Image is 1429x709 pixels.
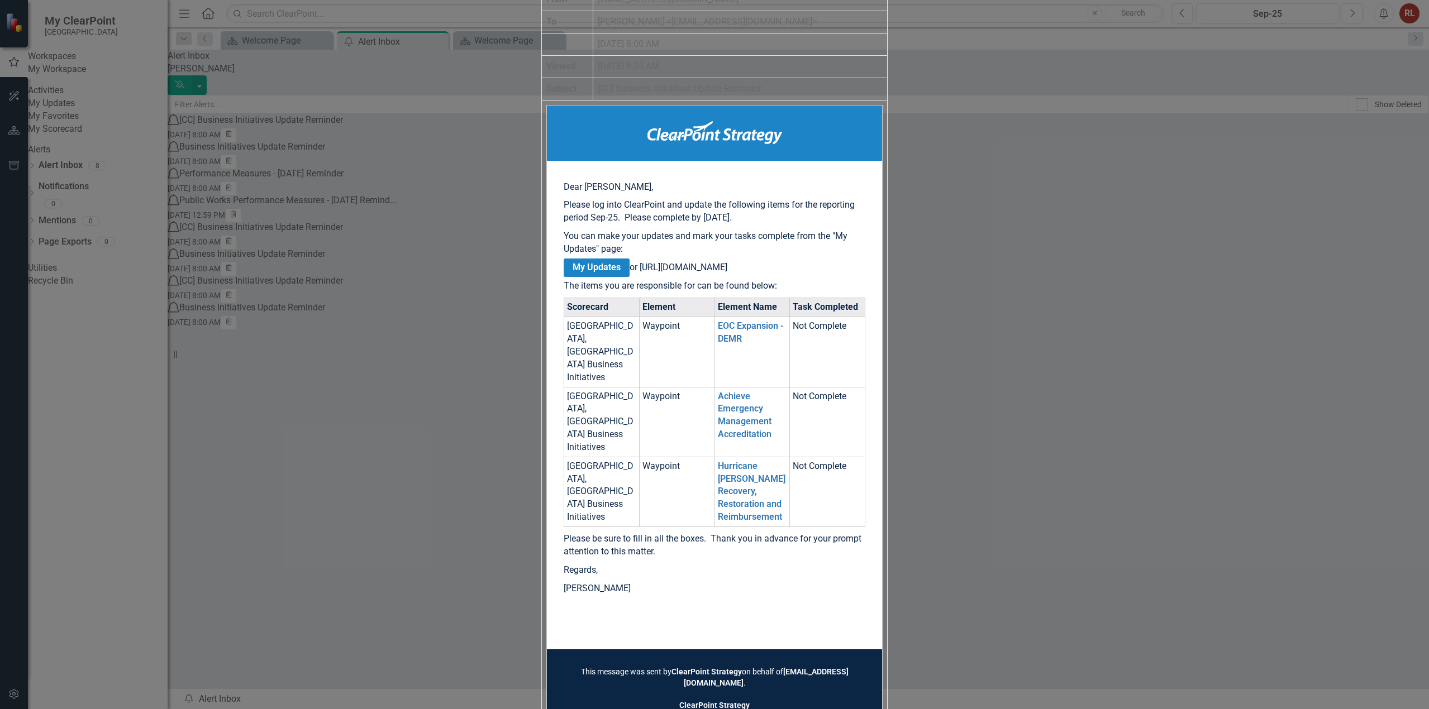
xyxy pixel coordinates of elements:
[639,387,714,457] td: Waypoint
[564,298,640,317] th: Scorecard
[542,55,593,78] th: Viewed
[790,317,865,387] td: Not Complete
[564,199,865,224] p: Please log into ClearPoint and update the following items for the reporting period Sep-25. Please...
[639,298,714,317] th: Element
[564,387,640,457] td: [GEOGRAPHIC_DATA], [GEOGRAPHIC_DATA] Business Initiatives
[564,457,640,526] td: [GEOGRAPHIC_DATA], [GEOGRAPHIC_DATA] Business Initiatives
[564,564,865,577] p: Regards,
[564,582,865,595] p: [PERSON_NAME]
[639,317,714,387] td: Waypoint
[790,387,865,457] td: Not Complete
[542,78,593,100] th: Subject
[542,11,593,33] th: To
[564,317,640,387] td: [GEOGRAPHIC_DATA], [GEOGRAPHIC_DATA] Business Initiatives
[718,320,784,344] a: EOC Expansion - DEMR
[542,33,593,56] th: Sent
[564,181,865,194] p: Dear [PERSON_NAME],
[564,230,865,256] p: You can make your updates and mark your tasks complete from the "My Updates" page:
[593,33,887,56] td: [DATE] 8:00 AM
[790,298,865,317] th: Task Completed
[714,298,790,317] th: Element Name
[593,78,887,100] td: [CC] Business Initiatives Update Reminder
[790,457,865,526] td: Not Complete
[671,667,742,676] strong: ClearPoint Strategy
[564,261,865,274] p: or [URL][DOMAIN_NAME]
[593,55,887,78] td: [DATE] 8:35 AM
[564,258,630,277] a: My Updates
[647,121,782,144] img: ClearPoint Strategy
[564,280,865,293] p: The items you are responsible for can be found below:
[593,11,887,33] td: [PERSON_NAME] [EMAIL_ADDRESS][DOMAIN_NAME]
[564,533,865,558] p: Please be sure to fill in all the boxes. Thank you in advance for your prompt attention to this m...
[639,457,714,526] td: Waypoint
[718,391,771,440] a: Achieve Emergency Management Accreditation
[667,16,671,27] span: <
[718,461,785,522] a: Hurricane [PERSON_NAME] Recovery, Restoration and Reimbursement
[812,16,817,27] span: >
